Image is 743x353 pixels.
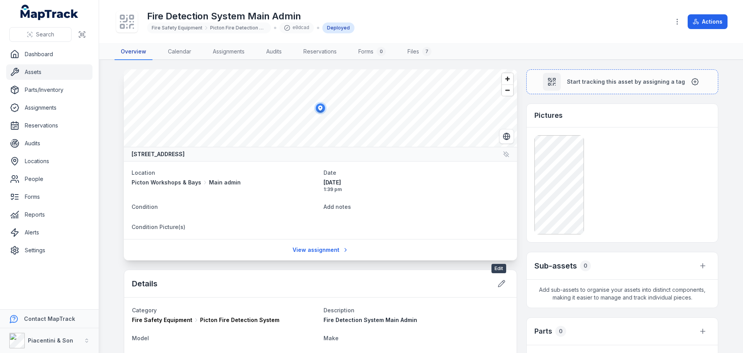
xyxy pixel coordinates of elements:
a: Files7 [401,44,438,60]
time: 23/05/2025, 1:39:55 pm [324,179,509,193]
a: MapTrack [21,5,79,20]
a: Assignments [207,44,251,60]
h2: Details [132,278,158,289]
strong: Contact MapTrack [24,315,75,322]
a: Dashboard [6,46,92,62]
a: Locations [6,153,92,169]
span: Fire Safety Equipment [132,316,192,324]
span: Add notes [324,203,351,210]
div: 0 [580,260,591,271]
span: Make [324,335,339,341]
span: Condition Picture(s) [132,224,185,230]
a: Alerts [6,225,92,240]
a: Calendar [162,44,197,60]
a: Assets [6,64,92,80]
span: Picton Fire Detection System [200,316,279,324]
span: Add sub-assets to organise your assets into distinct components, making it easier to manage and t... [527,280,718,308]
div: 0 [555,326,566,337]
button: Switch to Satellite View [499,129,514,144]
span: Condition [132,203,158,210]
h3: Parts [534,326,552,337]
a: Audits [260,44,288,60]
h1: Fire Detection System Main Admin [147,10,354,22]
a: Settings [6,243,92,258]
strong: Piacentini & Son [28,337,73,344]
h2: Sub-assets [534,260,577,271]
a: Forms [6,189,92,205]
a: Assignments [6,100,92,115]
div: 7 [422,47,431,56]
a: People [6,171,92,187]
span: Main admin [209,179,241,186]
span: [DATE] [324,179,509,186]
button: Start tracking this asset by assigning a tag [526,69,718,94]
strong: [STREET_ADDRESS] [132,150,185,158]
a: View assignment [288,243,354,257]
a: Picton Workshops & BaysMain admin [132,179,317,186]
a: Reservations [6,118,92,133]
button: Zoom out [502,84,513,96]
span: Fire Detection System Main Admin [324,317,417,323]
div: e0dcad [279,22,314,33]
span: Description [324,307,354,313]
div: Deployed [322,22,354,33]
span: Model [132,335,149,341]
span: Picton Fire Detection System [210,25,266,31]
span: Picton Workshops & Bays [132,179,201,186]
span: Edit [491,264,506,273]
a: Audits [6,136,92,151]
h3: Pictures [534,110,563,121]
button: Actions [688,14,728,29]
span: 1:39 pm [324,186,509,193]
a: Parts/Inventory [6,82,92,98]
canvas: Map [124,69,517,147]
a: Forms0 [352,44,392,60]
a: Overview [115,44,152,60]
span: Search [36,31,54,38]
a: Reservations [297,44,343,60]
span: Start tracking this asset by assigning a tag [567,78,685,86]
a: Reports [6,207,92,222]
button: Zoom in [502,73,513,84]
div: 0 [377,47,386,56]
span: Category [132,307,157,313]
span: Date [324,169,336,176]
span: Fire Safety Equipment [152,25,202,31]
button: Search [9,27,72,42]
span: Location [132,169,155,176]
